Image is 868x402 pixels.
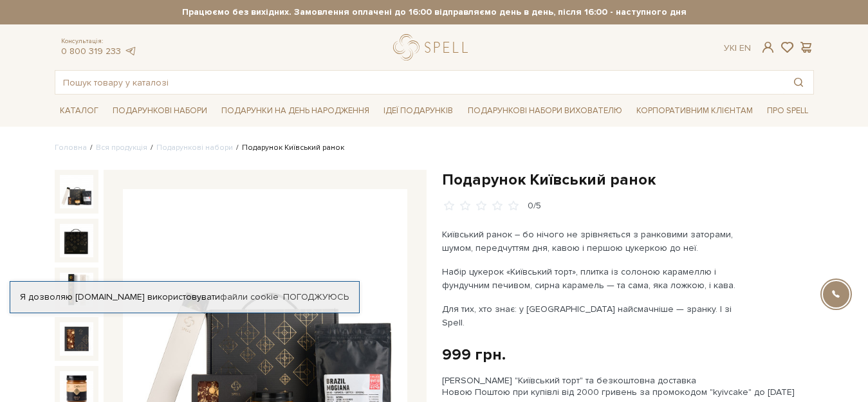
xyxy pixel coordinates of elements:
[60,322,93,356] img: Подарунок Київський ранок
[55,143,87,152] a: Головна
[220,291,279,302] a: файли cookie
[442,375,814,398] div: [PERSON_NAME] "Київський торт" та безкоштовна доставка Новою Поштою при купівлі від 2000 гривень ...
[10,291,359,303] div: Я дозволяю [DOMAIN_NAME] використовувати
[442,170,814,190] h1: Подарунок Київський ранок
[442,302,744,329] p: Для тих, хто знає: у [GEOGRAPHIC_DATA] найсмачніше — зранку. І зі Spell.
[55,6,814,18] strong: Працюємо без вихідних. Замовлення оплачені до 16:00 відправляємо день в день, після 16:00 - насту...
[378,101,458,121] a: Ідеї подарунків
[393,34,474,60] a: logo
[442,228,744,255] p: Київський ранок – бо нічого не зрівняється з ранковими заторами, шумом, передчуттям дня, кавою і ...
[55,71,784,94] input: Пошук товару у каталозі
[96,143,147,152] a: Вся продукція
[60,224,93,257] img: Подарунок Київський ранок
[55,101,104,121] a: Каталог
[528,200,541,212] div: 0/5
[60,273,93,306] img: Подарунок Київський ранок
[631,100,758,122] a: Корпоративним клієнтам
[442,265,744,292] p: Набір цукерок «Київський торт», плитка із солоною карамеллю і фундучним печивом, сирна карамель —...
[724,42,751,54] div: Ук
[107,101,212,121] a: Подарункові набори
[233,142,344,154] li: Подарунок Київський ранок
[124,46,137,57] a: telegram
[463,100,627,122] a: Подарункові набори вихователю
[60,175,93,208] img: Подарунок Київський ранок
[61,37,137,46] span: Консультація:
[156,143,233,152] a: Подарункові набори
[739,42,751,53] a: En
[442,345,506,365] div: 999 грн.
[762,101,813,121] a: Про Spell
[283,291,349,303] a: Погоджуюсь
[784,71,813,94] button: Пошук товару у каталозі
[61,46,121,57] a: 0 800 319 233
[216,101,374,121] a: Подарунки на День народження
[735,42,737,53] span: |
